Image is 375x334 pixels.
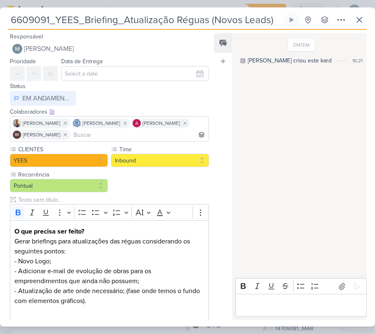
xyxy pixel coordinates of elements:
[83,119,120,127] span: [PERSON_NAME]
[22,93,72,103] div: EM ANDAMENTO
[10,58,36,65] label: Prioridade
[14,227,204,316] p: Gerar briefings para atualizações das réguas considerando os seguintes pontos: - Novo Logo; - Adi...
[13,131,21,139] div: Isabella Machado Guimarães
[15,133,19,137] p: IM
[61,58,102,65] label: Data de Entrega
[17,145,108,154] label: CLIENTES
[24,44,74,54] span: [PERSON_NAME]
[10,204,209,220] div: Editor toolbar
[61,66,209,81] input: Select a date
[10,107,209,116] div: Colaboradores
[14,227,84,236] strong: O que precisa ser feito?
[10,33,43,40] label: Responsável
[17,196,209,204] input: Texto sem título
[10,220,209,322] div: Editor editing area: main
[352,57,363,64] div: 16:21
[10,154,108,167] button: YEES
[23,119,60,127] span: [PERSON_NAME]
[10,179,108,192] button: Pontual
[17,170,108,179] label: Recorrência
[235,278,367,294] div: Editor toolbar
[119,145,209,154] label: Time
[111,154,209,167] button: Inbound
[8,12,282,27] input: Kard Sem Título
[73,119,81,127] img: Caroline Traven De Andrade
[133,119,141,127] img: Alessandra Gomes
[288,17,295,23] div: Ligar relógio
[72,130,207,140] input: Buscar
[235,294,367,317] div: Editor editing area: main
[13,119,21,127] img: Iara Santos
[23,131,60,138] span: [PERSON_NAME]
[10,91,76,106] button: EM ANDAMENTO
[142,119,180,127] span: [PERSON_NAME]
[10,83,26,90] label: Status
[248,56,332,65] div: [PERSON_NAME] criou este kard
[10,41,209,56] button: [PERSON_NAME]
[12,44,22,54] img: Mariana Amorim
